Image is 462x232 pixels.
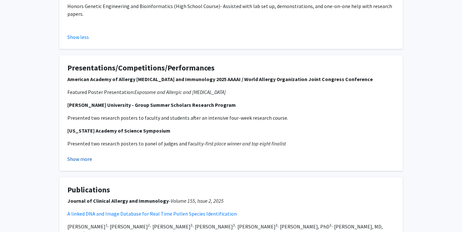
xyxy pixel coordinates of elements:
sup: 3 [329,223,331,227]
sup: 3 [191,223,193,227]
strong: Journal of Clinical Allergy and Immunology [67,198,169,204]
h4: Publications [67,185,395,195]
p: Presented two research posters to panel of judges and faculty- [67,140,395,147]
iframe: Chat [5,203,27,227]
em: f [205,140,207,147]
strong: American Academy of Allergy [MEDICAL_DATA] and Immunology 2025 AAAAI / World Allergy Organization... [67,76,373,82]
a: A linked DNA and Image Database for Real Time Pollen Species Identification [67,210,237,217]
p: Presented two research posters to faculty and students after an intensive four-week research course. [67,114,395,122]
sup: 1 [106,223,107,227]
em: 2025 [213,198,224,204]
button: Show more [67,155,92,163]
strong: [US_STATE] Academy of Science Symposium [67,127,170,134]
p: Featured Poster Presentation: [67,88,395,96]
p: Honors Genetic Engineering and Bioinformatics (High School Course)- Assisted with lab set up, dem... [67,2,395,18]
sup: 2 [148,223,150,227]
h4: Presentations/Competitions/Performances [67,63,395,73]
strong: [PERSON_NAME] University - Group Summer Scholars Research Program [67,102,236,108]
em: Volume 155, Issue 2, [171,198,212,204]
sup: 3 [276,223,278,227]
em: Exposome and Allergic and [MEDICAL_DATA] [134,89,226,95]
em: irst place winner and top eight finalist [207,140,286,147]
sup: 3 [233,223,235,227]
p: - [67,197,395,205]
button: Show less [67,33,89,41]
